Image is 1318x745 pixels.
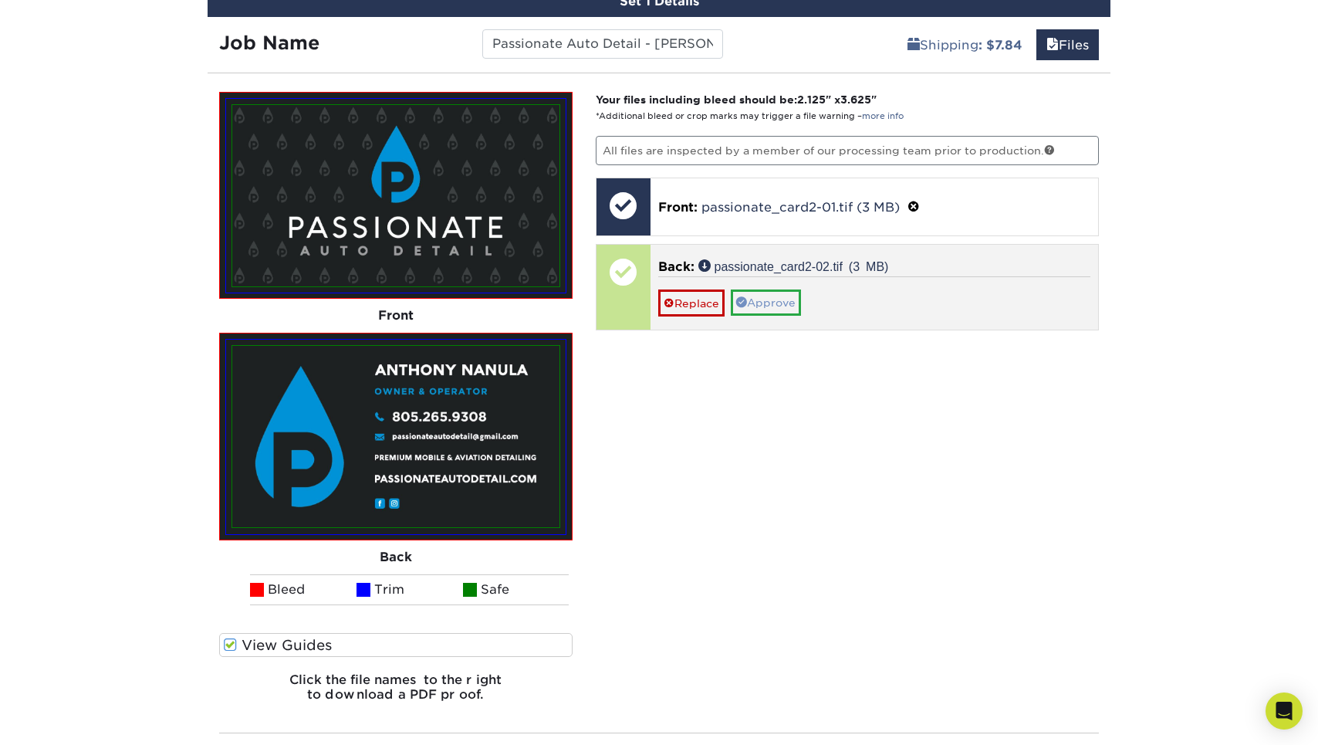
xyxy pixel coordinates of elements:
small: *Additional bleed or crop marks may trigger a file warning – [596,111,904,121]
li: Safe [463,574,569,605]
input: Enter a job name [482,29,722,59]
li: Trim [357,574,463,605]
span: files [1046,38,1059,52]
a: Approve [731,290,801,316]
a: Replace [658,290,725,317]
li: Bleed [250,574,357,605]
div: Front [219,299,573,333]
a: Shipping: $7.84 [897,29,1032,60]
a: Files [1036,29,1099,60]
a: more info [862,111,904,121]
b: : $7.84 [978,38,1022,52]
div: Open Intercom Messenger [1266,693,1303,730]
a: passionate_card2-02.tif (3 MB) [698,259,889,272]
span: 2.125 [797,93,826,106]
strong: Job Name [219,32,319,54]
span: Back: [658,259,694,274]
span: Front: [658,200,698,215]
span: 3.625 [840,93,871,106]
strong: Your files including bleed should be: " x " [596,93,877,106]
h6: Click the file names to the right to download a PDF proof. [219,672,573,714]
a: passionate_card2-01.tif (3 MB) [701,200,900,215]
span: shipping [907,38,920,52]
div: Back [219,540,573,574]
label: View Guides [219,633,573,657]
p: All files are inspected by a member of our processing team prior to production. [596,136,1100,165]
